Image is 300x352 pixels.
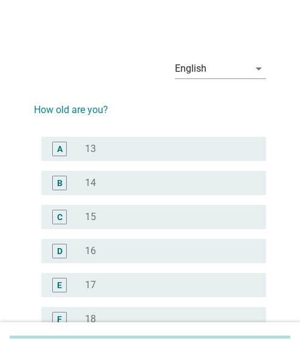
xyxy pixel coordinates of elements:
[85,177,96,189] label: 14
[34,91,266,117] h2: How old are you?
[57,210,63,223] div: C
[85,313,96,325] label: 18
[57,244,63,257] div: D
[57,176,63,189] div: B
[57,278,62,291] div: E
[85,245,96,257] label: 16
[85,211,96,223] label: 15
[57,312,62,325] div: F
[57,142,63,155] div: A
[85,143,96,155] label: 13
[251,61,266,76] i: arrow_drop_down
[85,279,96,291] label: 17
[175,63,206,74] div: English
